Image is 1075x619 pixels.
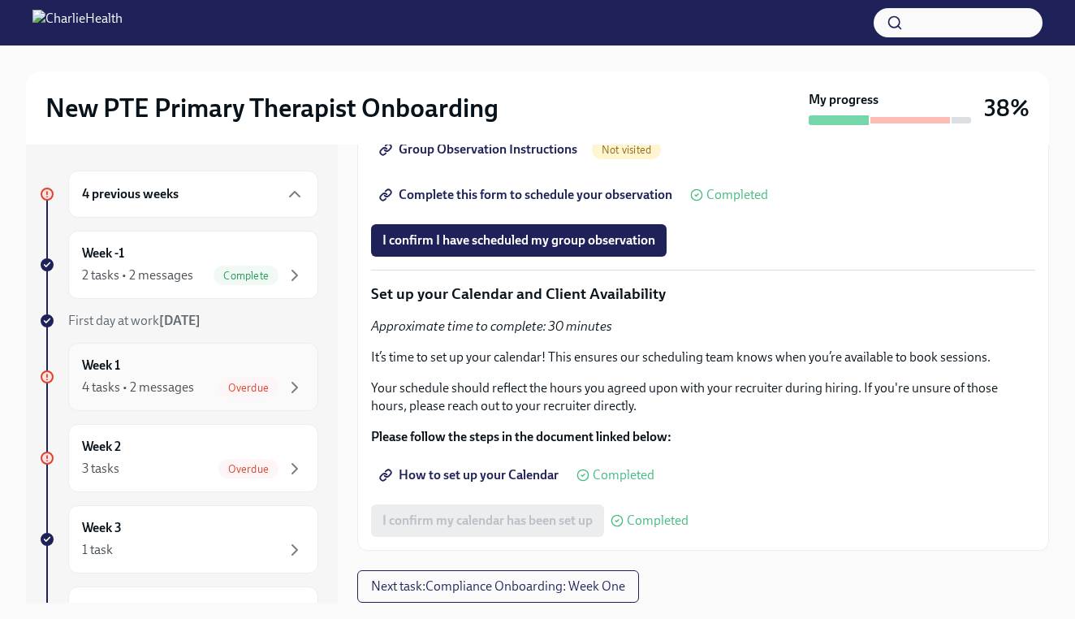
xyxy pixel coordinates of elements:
[218,382,278,394] span: Overdue
[382,141,577,158] span: Group Observation Instructions
[45,92,499,124] h2: New PTE Primary Therapist Onboarding
[592,144,661,156] span: Not visited
[82,245,124,262] h6: Week -1
[39,343,318,411] a: Week 14 tasks • 2 messagesOverdue
[39,231,318,299] a: Week -12 tasks • 2 messagesComplete
[706,188,768,201] span: Completed
[82,379,194,396] div: 4 tasks • 2 messages
[371,459,570,491] a: How to set up your Calendar
[39,312,318,330] a: First day at work[DATE]
[371,429,671,444] strong: Please follow the steps in the document linked below:
[382,187,672,203] span: Complete this form to schedule your observation
[39,424,318,492] a: Week 23 tasksOverdue
[82,438,121,456] h6: Week 2
[627,514,689,527] span: Completed
[371,284,1035,305] p: Set up your Calendar and Client Availability
[371,133,589,166] a: Group Observation Instructions
[68,313,201,328] span: First day at work
[357,570,639,603] button: Next task:Compliance Onboarding: Week One
[39,505,318,574] a: Week 31 task
[32,10,123,36] img: CharlieHealth
[82,266,193,284] div: 2 tasks • 2 messages
[82,600,122,618] h6: Week 4
[82,185,179,203] h6: 4 previous weeks
[371,578,625,595] span: Next task : Compliance Onboarding: Week One
[593,469,654,482] span: Completed
[382,467,559,483] span: How to set up your Calendar
[68,171,318,218] div: 4 previous weeks
[382,232,655,249] span: I confirm I have scheduled my group observation
[82,460,119,478] div: 3 tasks
[984,93,1030,123] h3: 38%
[82,357,120,374] h6: Week 1
[371,379,1035,415] p: Your schedule should reflect the hours you agreed upon with your recruiter during hiring. If you'...
[371,224,667,257] button: I confirm I have scheduled my group observation
[809,91,879,109] strong: My progress
[371,348,1035,366] p: It’s time to set up your calendar! This ensures our scheduling team knows when you’re available t...
[371,318,612,334] em: Approximate time to complete: 30 minutes
[371,179,684,211] a: Complete this form to schedule your observation
[214,270,278,282] span: Complete
[218,463,278,475] span: Overdue
[82,519,122,537] h6: Week 3
[82,541,113,559] div: 1 task
[159,313,201,328] strong: [DATE]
